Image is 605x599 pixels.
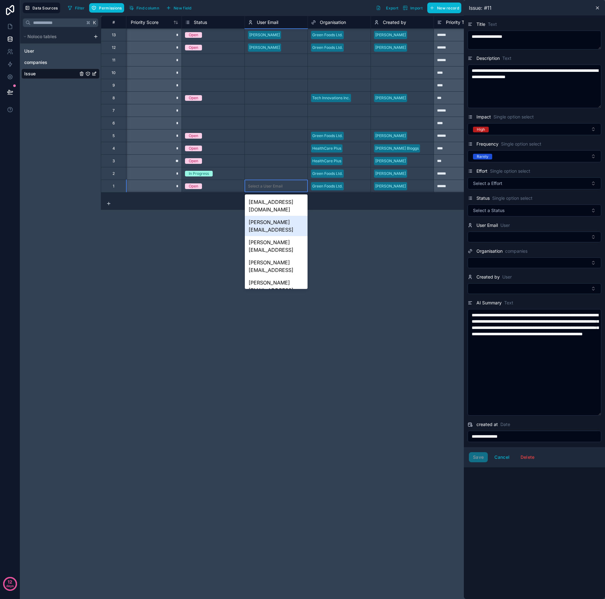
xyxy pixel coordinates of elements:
[112,95,115,101] div: 8
[136,6,159,10] span: Find column
[112,158,115,164] div: 3
[24,48,78,54] a: User
[99,6,122,10] span: Permissions
[65,3,87,13] button: Filter
[92,20,97,25] span: K
[189,95,198,101] div: Open
[189,133,198,139] div: Open
[410,6,423,10] span: Import
[21,57,100,67] div: companies
[320,19,346,26] span: Organisation
[174,6,192,10] span: New field
[437,6,459,10] span: New record
[312,95,350,101] div: Tech Innovations Inc.
[112,45,116,50] div: 12
[24,71,36,77] span: Issue
[249,32,280,38] div: [PERSON_NAME]
[248,184,283,189] div: Select a User Email
[89,3,124,13] button: Permissions
[113,184,114,189] div: 1
[312,171,343,176] div: Green Foods Ltd.
[112,58,115,63] div: 11
[8,579,12,585] p: 12
[127,3,161,13] button: Find column
[6,581,14,590] p: days
[106,20,121,25] div: #
[21,69,100,79] div: Issue
[312,146,341,151] div: HealthCare Plus
[189,158,198,164] div: Open
[189,171,209,176] div: In Progress
[257,19,278,26] span: User Email
[112,83,115,88] div: 9
[112,32,116,37] div: 13
[375,146,419,151] div: [PERSON_NAME] Bloggs
[112,133,115,138] div: 5
[23,3,60,13] button: Data Sources
[375,171,406,176] div: [PERSON_NAME]
[112,171,115,176] div: 2
[375,95,406,101] div: [PERSON_NAME]
[245,196,308,216] div: [EMAIL_ADDRESS][DOMAIN_NAME]
[469,5,492,11] span: Issue: #11
[312,45,343,50] div: Green Foods Ltd.
[112,70,116,75] div: 10
[75,6,85,10] span: Filter
[24,71,78,77] a: Issue
[312,158,341,164] div: HealthCare Plus
[24,59,78,66] a: companies
[112,121,115,126] div: 6
[21,46,100,56] div: User
[24,48,34,54] span: User
[164,3,194,13] button: New field
[400,3,425,13] button: Import
[245,276,308,297] div: [PERSON_NAME][EMAIL_ADDRESS]
[21,32,91,41] button: Noloco tables
[312,183,343,189] div: Green Foods Ltd.
[27,33,57,40] span: Noloco tables
[375,32,406,38] div: [PERSON_NAME]
[375,45,406,50] div: [PERSON_NAME]
[312,32,343,38] div: Green Foods Ltd.
[32,6,58,10] span: Data Sources
[312,133,343,139] div: Green Foods Ltd.
[375,158,406,164] div: [PERSON_NAME]
[112,146,115,151] div: 4
[446,19,470,26] span: Priority Tier
[245,256,308,276] div: [PERSON_NAME][EMAIL_ADDRESS]
[189,146,198,151] div: Open
[189,45,198,50] div: Open
[89,3,126,13] a: Permissions
[189,183,198,189] div: Open
[112,108,115,113] div: 7
[383,19,406,26] span: Created by
[249,45,280,50] div: [PERSON_NAME]
[386,6,398,10] span: Export
[375,183,406,189] div: [PERSON_NAME]
[194,19,207,26] span: Status
[131,19,158,26] span: Priority Score
[427,3,461,13] button: New record
[189,32,198,38] div: Open
[245,216,308,236] div: [PERSON_NAME][EMAIL_ADDRESS]
[375,133,406,139] div: [PERSON_NAME]
[24,59,47,66] span: companies
[425,3,461,13] a: New record
[374,3,400,13] button: Export
[245,236,308,256] div: [PERSON_NAME][EMAIL_ADDRESS]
